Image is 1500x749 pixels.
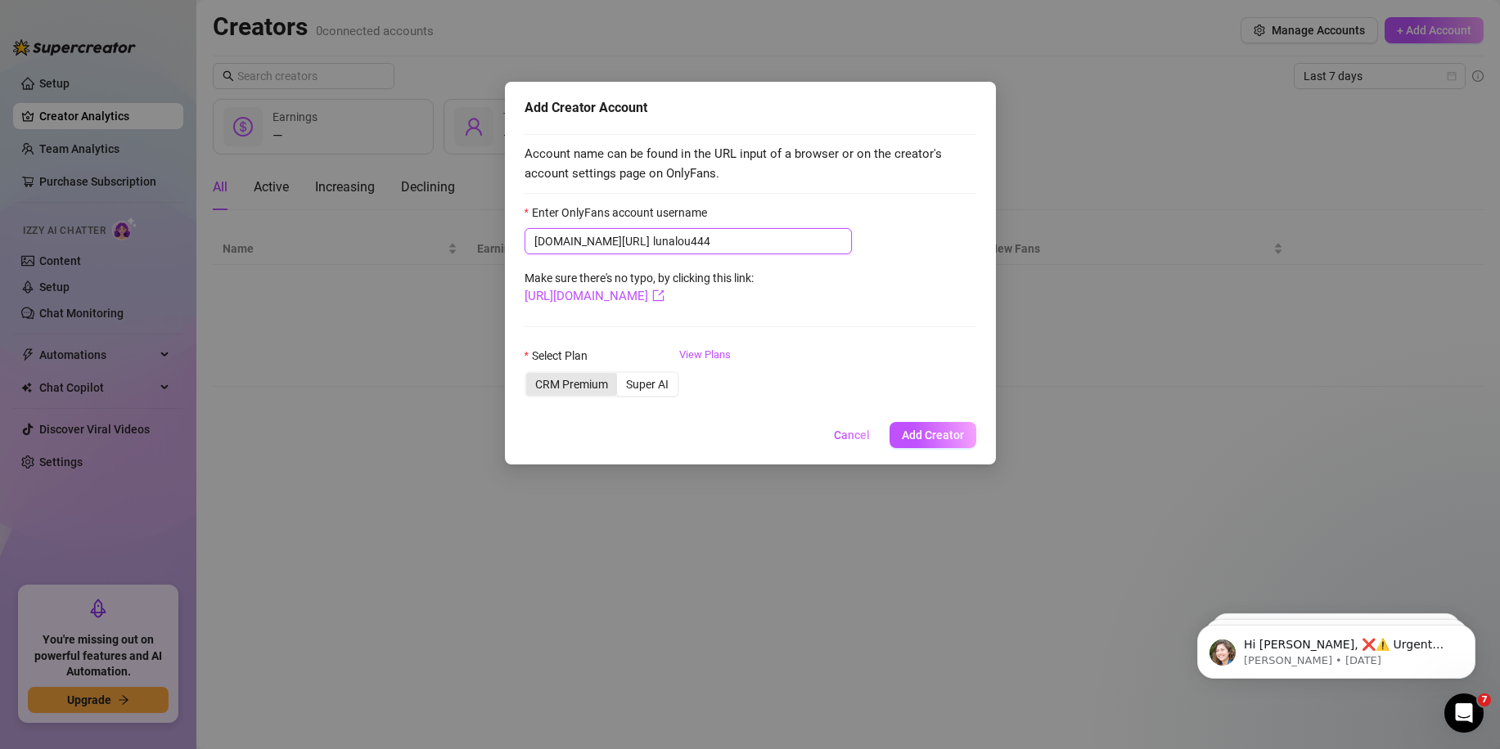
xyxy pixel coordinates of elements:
[525,145,976,183] span: Account name can be found in the URL input of a browser or on the creator's account settings page...
[821,422,883,448] button: Cancel
[525,98,976,118] div: Add Creator Account
[1444,693,1484,733] iframe: Intercom live chat
[525,271,754,303] span: Make sure there's no typo, by clicking this link:
[902,428,964,442] span: Add Creator
[1478,693,1491,706] span: 7
[525,289,664,303] a: [URL][DOMAIN_NAME]export
[525,347,598,365] label: Select Plan
[525,371,679,397] div: segmented control
[834,428,870,442] span: Cancel
[534,232,650,250] span: [DOMAIN_NAME][URL]
[652,289,664,302] span: export
[617,373,678,396] div: Super AI
[1173,590,1500,705] iframe: Intercom notifications message
[679,347,731,412] a: View Plans
[890,422,976,448] button: Add Creator
[525,204,718,222] label: Enter OnlyFans account username
[526,373,617,396] div: CRM Premium
[653,232,842,250] input: Enter OnlyFans account username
